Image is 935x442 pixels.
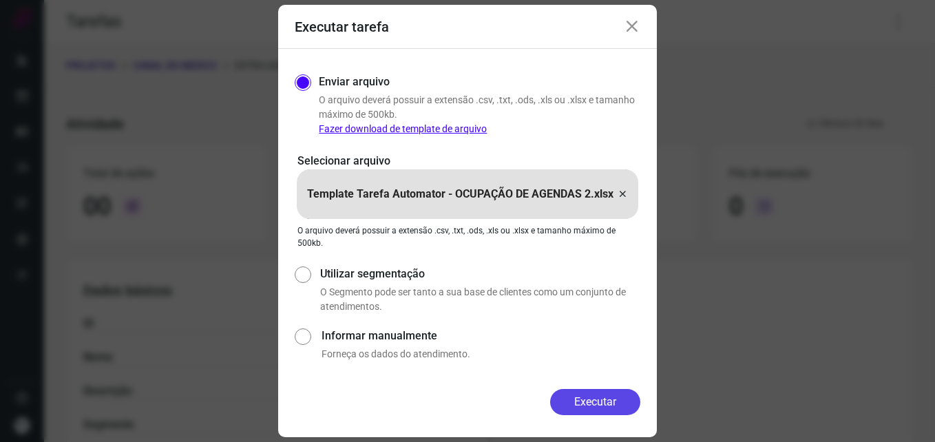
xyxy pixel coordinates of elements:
p: O Segmento pode ser tanto a sua base de clientes como um conjunto de atendimentos. [320,285,640,314]
p: Selecionar arquivo [297,153,638,169]
a: Fazer download de template de arquivo [319,123,487,134]
p: O arquivo deverá possuir a extensão .csv, .txt, .ods, .xls ou .xlsx e tamanho máximo de 500kb. [319,93,640,136]
h3: Executar tarefa [295,19,389,35]
label: Utilizar segmentação [320,266,640,282]
label: Enviar arquivo [319,74,390,90]
p: Forneça os dados do atendimento. [322,347,640,361]
label: Informar manualmente [322,328,640,344]
p: Template Tarefa Automator - OCUPAÇÃO DE AGENDAS 2.xlsx [307,186,613,202]
button: Executar [550,389,640,415]
p: O arquivo deverá possuir a extensão .csv, .txt, .ods, .xls ou .xlsx e tamanho máximo de 500kb. [297,224,638,249]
